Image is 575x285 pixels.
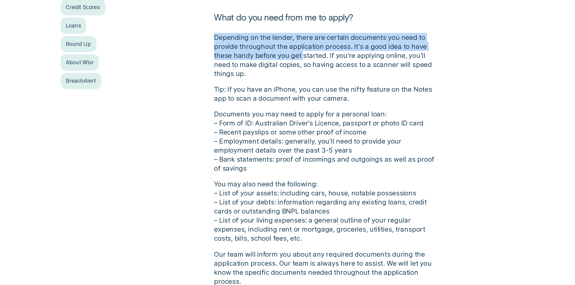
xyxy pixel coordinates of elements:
p: You may also need the following: – List of your assets: including cars, house, notable possession... [214,179,438,243]
p: Tip: If you have an iPhone, you can use the nifty feature on the Notes app to scan a document wit... [214,85,438,103]
p: Depending on the lender, there are certain documents you need to provide throughout the applicati... [214,33,438,78]
a: BreachAlert [61,73,102,89]
h1: What do you need from me to apply? [214,12,438,33]
a: About Wisr [61,54,99,70]
a: Round Up [61,36,96,52]
p: Documents you may need to apply for a personal loan: – Form of ID: Australian Driver's Licence, p... [214,109,438,173]
a: Loans [61,17,87,33]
